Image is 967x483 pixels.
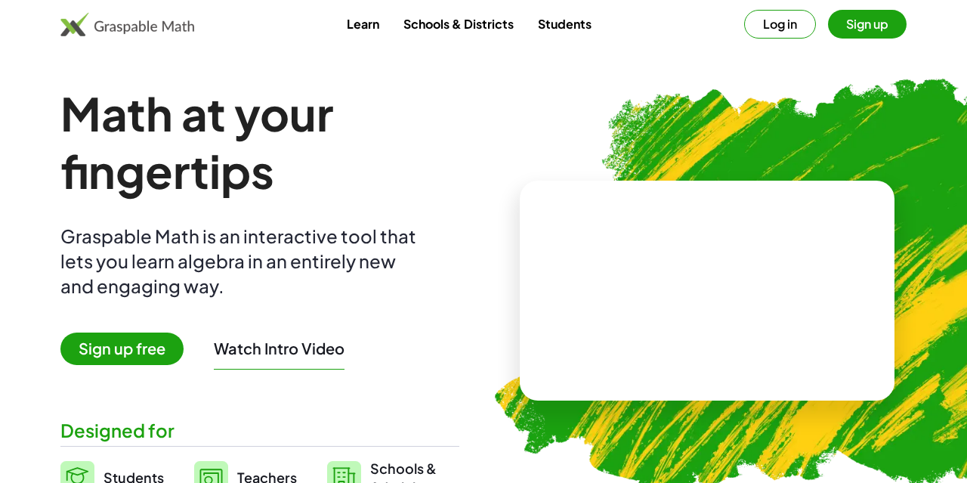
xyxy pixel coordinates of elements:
span: Sign up free [60,333,184,365]
button: Watch Intro Video [214,339,344,358]
video: What is this? This is dynamic math notation. Dynamic math notation plays a central role in how Gr... [594,234,820,347]
a: Learn [335,10,391,38]
a: Students [526,10,604,38]
button: Sign up [828,10,907,39]
div: Graspable Math is an interactive tool that lets you learn algebra in an entirely new and engaging... [60,224,423,299]
a: Schools & Districts [391,10,526,38]
button: Log in [744,10,816,39]
div: Designed for [60,418,459,443]
h1: Math at your fingertips [60,85,459,200]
